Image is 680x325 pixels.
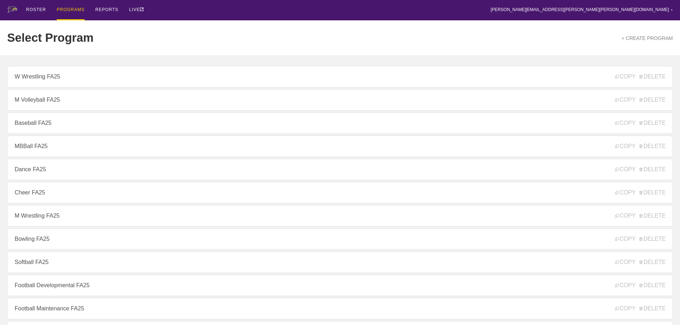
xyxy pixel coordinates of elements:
[7,112,673,134] a: Baseball FA25
[639,213,666,219] span: DELETE
[7,205,673,227] a: M Wrestling FA25
[7,275,673,296] a: Football Developmental FA25
[615,282,635,289] span: COPY
[615,236,635,242] span: COPY
[7,252,673,273] a: Softball FA25
[7,66,673,87] a: W Wrestling FA25
[639,282,666,289] span: DELETE
[639,143,666,149] span: DELETE
[671,8,673,12] div: ▼
[615,259,635,265] span: COPY
[639,259,666,265] span: DELETE
[7,182,673,203] a: Cheer FA25
[615,97,635,103] span: COPY
[639,236,666,242] span: DELETE
[7,89,673,111] a: M Volleyball FA25
[644,291,680,325] iframe: Chat Widget
[615,120,635,126] span: COPY
[7,228,673,250] a: Bowling FA25
[7,6,17,13] img: logo
[639,189,666,196] span: DELETE
[7,298,673,319] a: Football Maintenance FA25
[7,136,673,157] a: MBBall FA25
[615,143,635,149] span: COPY
[639,73,666,80] span: DELETE
[639,166,666,173] span: DELETE
[621,35,673,41] a: + CREATE PROGRAM
[615,213,635,219] span: COPY
[615,305,635,312] span: COPY
[615,189,635,196] span: COPY
[639,97,666,103] span: DELETE
[615,166,635,173] span: COPY
[7,159,673,180] a: Dance FA25
[615,73,635,80] span: COPY
[639,305,666,312] span: DELETE
[639,120,666,126] span: DELETE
